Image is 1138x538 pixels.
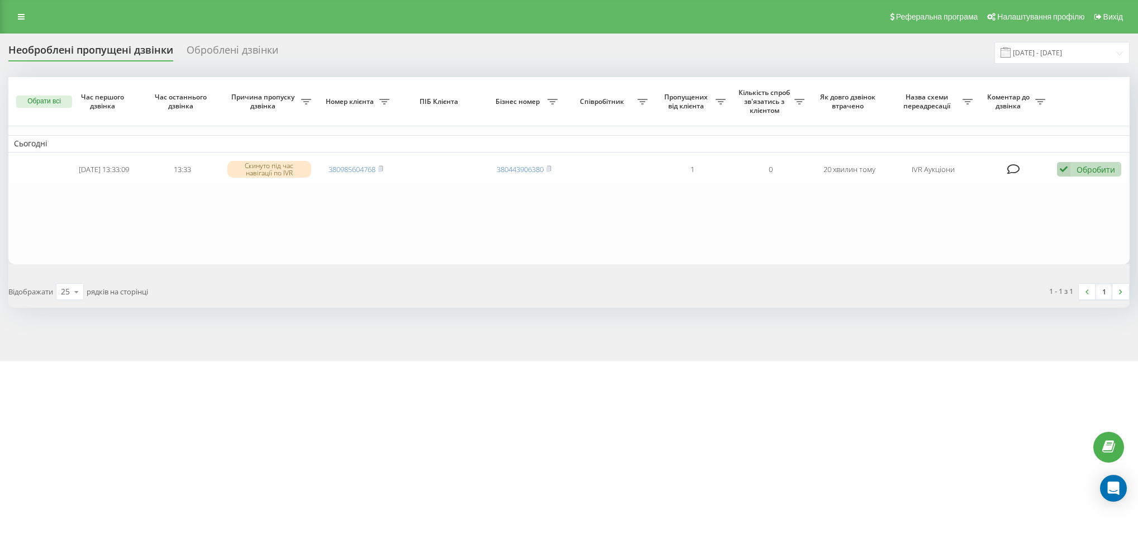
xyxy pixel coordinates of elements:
div: Скинуто під час навігації по IVR [227,161,311,178]
span: Час останнього дзвінка [152,93,212,110]
td: 20 хвилин тому [810,155,888,184]
td: [DATE] 13:33:09 [64,155,142,184]
a: 380985604768 [328,164,375,174]
button: Обрати всі [16,96,72,108]
span: Назва схеми переадресації [894,93,963,110]
span: Пропущених від клієнта [659,93,716,110]
a: 1 [1096,284,1112,299]
span: Вихід [1103,12,1123,21]
span: Співробітник [569,97,637,106]
span: Номер клієнта [322,97,379,106]
a: 380443906380 [497,164,544,174]
td: 1 [653,155,731,184]
div: Необроблені пропущені дзвінки [8,44,173,61]
td: 13:33 [143,155,221,184]
td: 0 [731,155,810,184]
span: Коментар до дзвінка [984,93,1035,110]
span: рядків на сторінці [87,287,148,297]
div: 25 [61,286,70,297]
span: Бізнес номер [491,97,547,106]
span: Налаштування профілю [997,12,1084,21]
td: Сьогодні [8,135,1130,152]
span: Кількість спроб зв'язатись з клієнтом [737,88,794,115]
span: Як довго дзвінок втрачено [819,93,879,110]
div: 1 - 1 з 1 [1049,285,1073,297]
div: Обробити [1077,164,1115,175]
div: Open Intercom Messenger [1100,475,1127,502]
span: Час першого дзвінка [73,93,134,110]
td: IVR Аукціони [888,155,978,184]
span: ПІБ Клієнта [404,97,475,106]
span: Відображати [8,287,53,297]
span: Причина пропуску дзвінка [227,93,301,110]
div: Оброблені дзвінки [187,44,278,61]
span: Реферальна програма [896,12,978,21]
